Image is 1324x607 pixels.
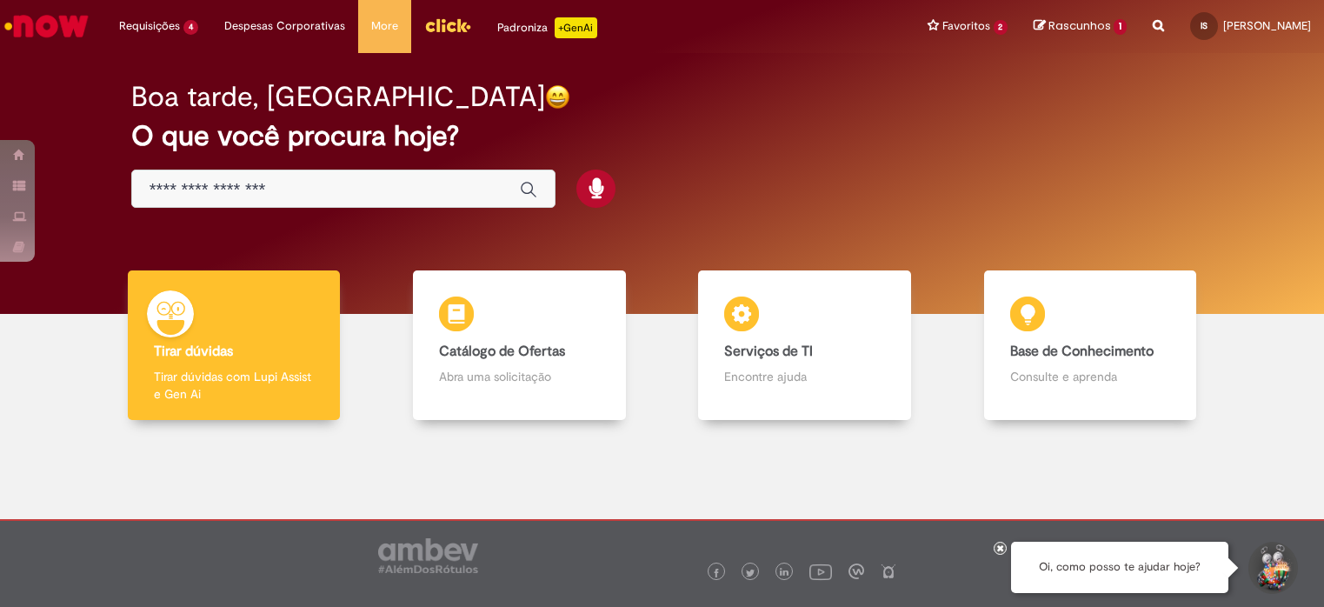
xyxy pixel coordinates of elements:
[119,17,180,35] span: Requisições
[154,368,314,403] p: Tirar dúvidas com Lupi Assist e Gen Ai
[746,569,755,577] img: logo_footer_twitter.png
[809,560,832,583] img: logo_footer_youtube.png
[224,17,345,35] span: Despesas Corporativas
[497,17,597,38] div: Padroniza
[91,270,376,421] a: Tirar dúvidas Tirar dúvidas com Lupi Assist e Gen Ai
[371,17,398,35] span: More
[545,84,570,110] img: happy-face.png
[1048,17,1111,34] span: Rascunhos
[424,12,471,38] img: click_logo_yellow_360x200.png
[724,343,813,360] b: Serviços de TI
[1011,542,1228,593] div: Oi, como posso te ajudar hoje?
[131,121,1193,151] h2: O que você procura hoje?
[131,82,545,112] h2: Boa tarde, [GEOGRAPHIC_DATA]
[848,564,864,579] img: logo_footer_workplace.png
[1010,368,1170,385] p: Consulte e aprenda
[948,270,1233,421] a: Base de Conhecimento Consulte e aprenda
[1246,542,1298,594] button: Iniciar Conversa de Suporte
[1201,20,1208,31] span: IS
[1223,18,1311,33] span: [PERSON_NAME]
[662,270,948,421] a: Serviços de TI Encontre ajuda
[942,17,990,35] span: Favoritos
[183,20,198,35] span: 4
[378,538,478,573] img: logo_footer_ambev_rotulo_gray.png
[1114,19,1127,35] span: 1
[1034,18,1127,35] a: Rascunhos
[555,17,597,38] p: +GenAi
[712,569,721,577] img: logo_footer_facebook.png
[376,270,662,421] a: Catálogo de Ofertas Abra uma solicitação
[881,564,896,579] img: logo_footer_naosei.png
[439,368,599,385] p: Abra uma solicitação
[994,20,1008,35] span: 2
[439,343,565,360] b: Catálogo de Ofertas
[780,568,788,578] img: logo_footer_linkedin.png
[1010,343,1154,360] b: Base de Conhecimento
[2,9,91,43] img: ServiceNow
[154,343,233,360] b: Tirar dúvidas
[724,368,884,385] p: Encontre ajuda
